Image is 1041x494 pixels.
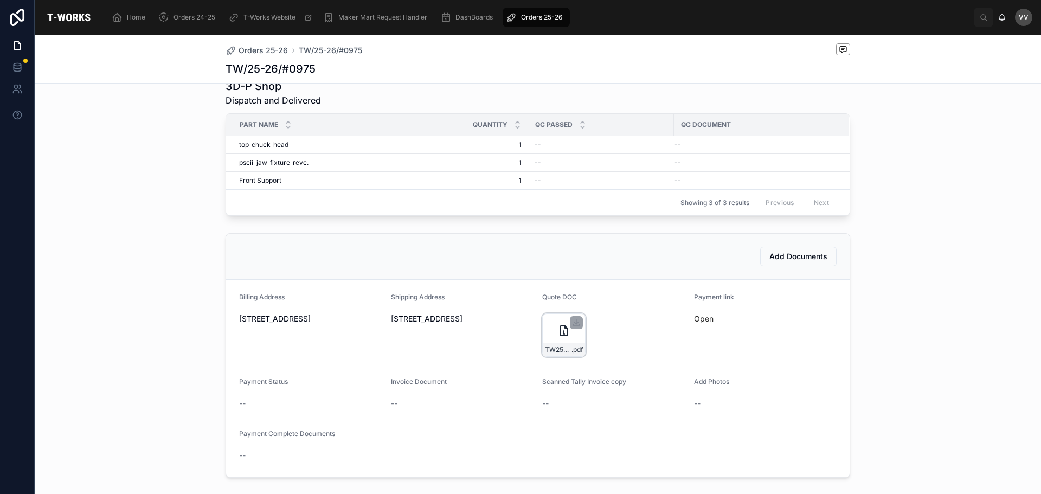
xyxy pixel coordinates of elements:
span: Add Photos [694,377,729,386]
span: pscii_jaw_fixture_revc. [239,158,309,167]
span: -- [694,398,701,409]
span: Home [127,13,145,22]
span: -- [674,158,681,167]
span: -- [535,176,541,185]
span: -- [239,450,246,461]
span: Part Name [240,120,278,129]
span: .pdf [571,345,583,354]
a: Orders 25-26 [226,45,288,56]
span: Quote DOC [542,293,577,301]
span: -- [542,398,549,409]
span: Payment link [694,293,734,301]
span: TW25-26#0975-(1) [545,345,571,354]
span: Orders 25-26 [521,13,562,22]
a: Orders 24-25 [155,8,223,27]
button: Add Documents [760,247,837,266]
span: Quantity [473,120,507,129]
span: -- [391,398,397,409]
span: Scanned Tally Invoice copy [542,377,626,386]
span: Invoice Document [391,377,447,386]
span: T-Works Website [243,13,295,22]
a: TW/25-26/#0975 [299,45,362,56]
span: -- [239,398,246,409]
span: -- [535,140,541,149]
span: Maker Mart Request Handler [338,13,427,22]
span: QC Document [681,120,731,129]
span: 1 [395,176,522,185]
span: -- [674,140,681,149]
a: Home [108,8,153,27]
span: Billing Address [239,293,285,301]
a: DashBoards [437,8,500,27]
h1: TW/25-26/#0975 [226,61,316,76]
span: [STREET_ADDRESS] [391,313,534,324]
span: Dispatch and Delivered [226,94,321,107]
span: top_chuck_head [239,140,288,149]
span: DashBoards [455,13,493,22]
a: Orders 25-26 [503,8,570,27]
span: Orders 25-26 [239,45,288,56]
span: 1 [395,140,522,149]
div: scrollable content [103,5,974,29]
span: Payment Status [239,377,288,386]
h1: 3D-P Shop [226,79,321,94]
span: VV [1019,13,1029,22]
span: Showing 3 of 3 results [680,198,749,207]
span: 1 [395,158,522,167]
span: Front Support [239,176,281,185]
a: Open [694,314,714,323]
span: Add Documents [769,251,827,262]
span: -- [674,176,681,185]
span: [STREET_ADDRESS] [239,313,382,324]
img: App logo [43,9,94,26]
span: Orders 24-25 [173,13,215,22]
span: -- [535,158,541,167]
span: Shipping Address [391,293,445,301]
span: QC Passed [535,120,573,129]
span: Payment Complete Documents [239,429,335,438]
a: Maker Mart Request Handler [320,8,435,27]
a: T-Works Website [225,8,318,27]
